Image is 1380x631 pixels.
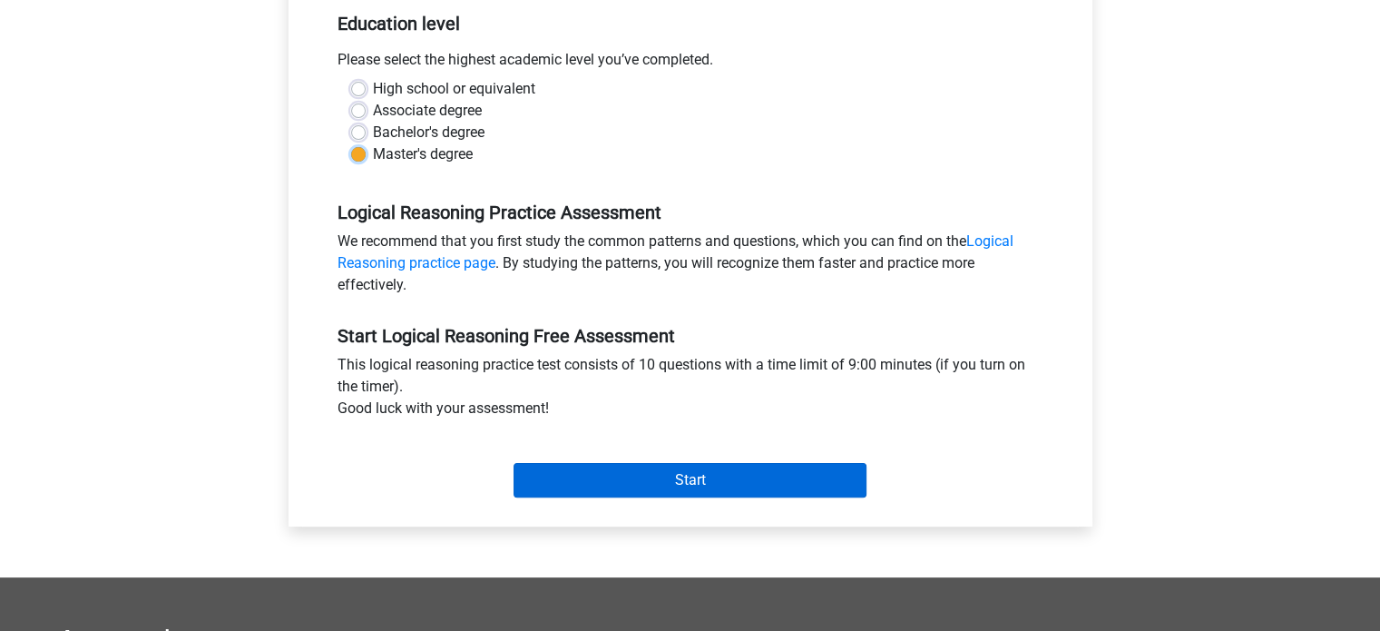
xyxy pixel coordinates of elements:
div: This logical reasoning practice test consists of 10 questions with a time limit of 9:00 minutes (... [324,354,1057,427]
label: Associate degree [373,100,482,122]
label: Bachelor's degree [373,122,484,143]
h5: Start Logical Reasoning Free Assessment [338,325,1043,347]
div: Please select the highest academic level you’ve completed. [324,49,1057,78]
label: Master's degree [373,143,473,165]
div: We recommend that you first study the common patterns and questions, which you can find on the . ... [324,231,1057,303]
input: Start [514,463,866,498]
h5: Logical Reasoning Practice Assessment [338,202,1043,223]
label: High school or equivalent [373,78,535,100]
h5: Education level [338,5,1043,42]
